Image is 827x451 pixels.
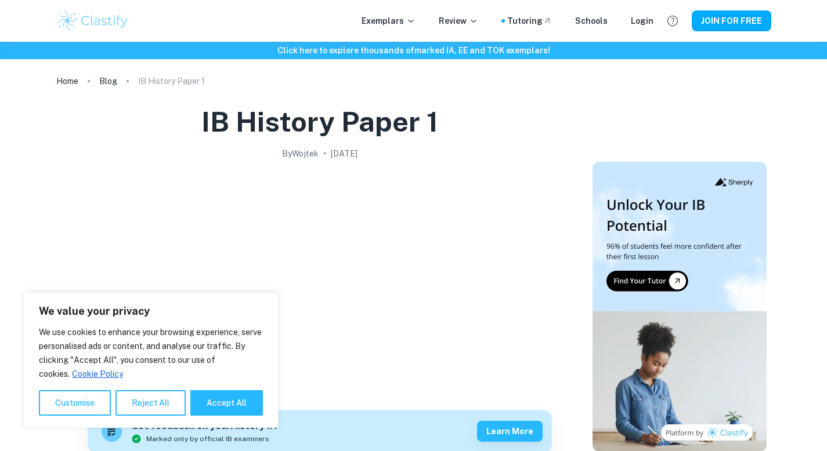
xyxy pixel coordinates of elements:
[115,390,186,416] button: Reject All
[663,11,682,31] button: Help and Feedback
[477,421,543,442] button: Learn more
[39,390,111,416] button: Customise
[71,369,124,379] a: Cookie Policy
[2,44,825,57] h6: Click here to explore thousands of marked IA, EE and TOK exemplars !
[439,14,478,27] p: Review
[23,292,279,428] div: We value your privacy
[507,14,552,27] a: Tutoring
[631,14,653,27] a: Login
[190,390,263,416] button: Accept All
[88,165,552,397] img: IB History Paper 1 cover image
[282,147,319,160] h2: By Wojtek
[99,73,117,89] a: Blog
[362,14,416,27] p: Exemplars
[39,325,263,381] p: We use cookies to enhance your browsing experience, serve personalised ads or content, and analys...
[331,147,357,160] h2: [DATE]
[56,9,130,32] img: Clastify logo
[575,14,608,27] a: Schools
[39,304,263,318] p: We value your privacy
[138,75,205,88] p: IB History Paper 1
[56,73,78,89] a: Home
[692,10,771,31] button: JOIN FOR FREE
[146,434,269,444] span: Marked only by official IB examiners
[201,103,438,140] h1: IB History Paper 1
[323,147,326,160] p: •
